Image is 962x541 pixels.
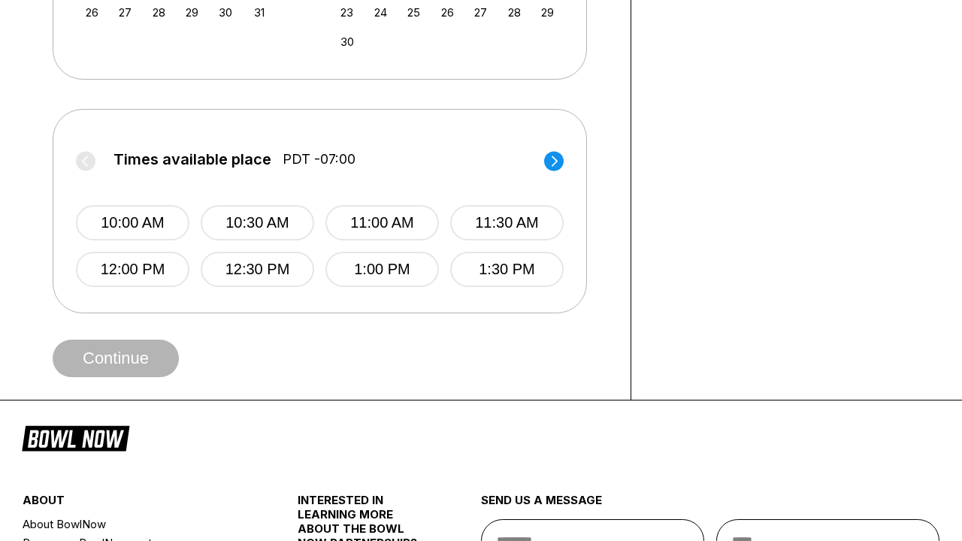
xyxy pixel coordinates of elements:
[337,32,357,52] div: Choose Sunday, November 30th, 2025
[283,151,355,168] span: PDT -07:00
[76,205,189,240] button: 10:00 AM
[216,2,236,23] div: Choose Thursday, October 30th, 2025
[371,2,391,23] div: Choose Monday, November 24th, 2025
[113,151,271,168] span: Times available place
[325,252,439,287] button: 1:00 PM
[115,2,135,23] div: Choose Monday, October 27th, 2025
[504,2,525,23] div: Choose Friday, November 28th, 2025
[481,493,939,519] div: send us a message
[76,252,189,287] button: 12:00 PM
[437,2,458,23] div: Choose Wednesday, November 26th, 2025
[149,2,169,23] div: Choose Tuesday, October 28th, 2025
[325,205,439,240] button: 11:00 AM
[249,2,269,23] div: Choose Friday, October 31st, 2025
[201,205,314,240] button: 10:30 AM
[23,493,252,515] div: about
[23,515,252,533] a: About BowlNow
[450,205,564,240] button: 11:30 AM
[450,252,564,287] button: 1:30 PM
[182,2,202,23] div: Choose Wednesday, October 29th, 2025
[470,2,491,23] div: Choose Thursday, November 27th, 2025
[82,2,102,23] div: Choose Sunday, October 26th, 2025
[537,2,558,23] div: Choose Saturday, November 29th, 2025
[337,2,357,23] div: Choose Sunday, November 23rd, 2025
[201,252,314,287] button: 12:30 PM
[404,2,424,23] div: Choose Tuesday, November 25th, 2025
